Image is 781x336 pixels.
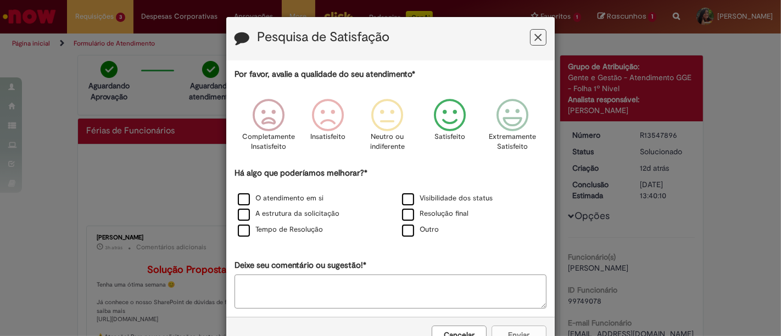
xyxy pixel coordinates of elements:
p: Satisfeito [434,132,465,142]
label: Deixe seu comentário ou sugestão!* [235,260,366,271]
label: Resolução final [402,209,468,219]
label: O atendimento em si [238,193,323,204]
p: Neutro ou indiferente [367,132,407,152]
p: Completamente Insatisfeito [242,132,295,152]
label: Outro [402,225,439,235]
div: Neutro ou indiferente [359,91,415,166]
label: Visibilidade dos status [402,193,493,204]
label: A estrutura da solicitação [238,209,339,219]
div: Insatisfeito [300,91,356,166]
div: Completamente Insatisfeito [241,91,297,166]
label: Por favor, avalie a qualidade do seu atendimento* [235,69,415,80]
p: Extremamente Satisfeito [489,132,536,152]
div: Extremamente Satisfeito [484,91,540,166]
div: Satisfeito [419,91,481,166]
label: Tempo de Resolução [238,225,323,235]
div: Há algo que poderíamos melhorar?* [235,167,546,238]
p: Insatisfeito [310,132,345,142]
label: Pesquisa de Satisfação [257,30,389,44]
